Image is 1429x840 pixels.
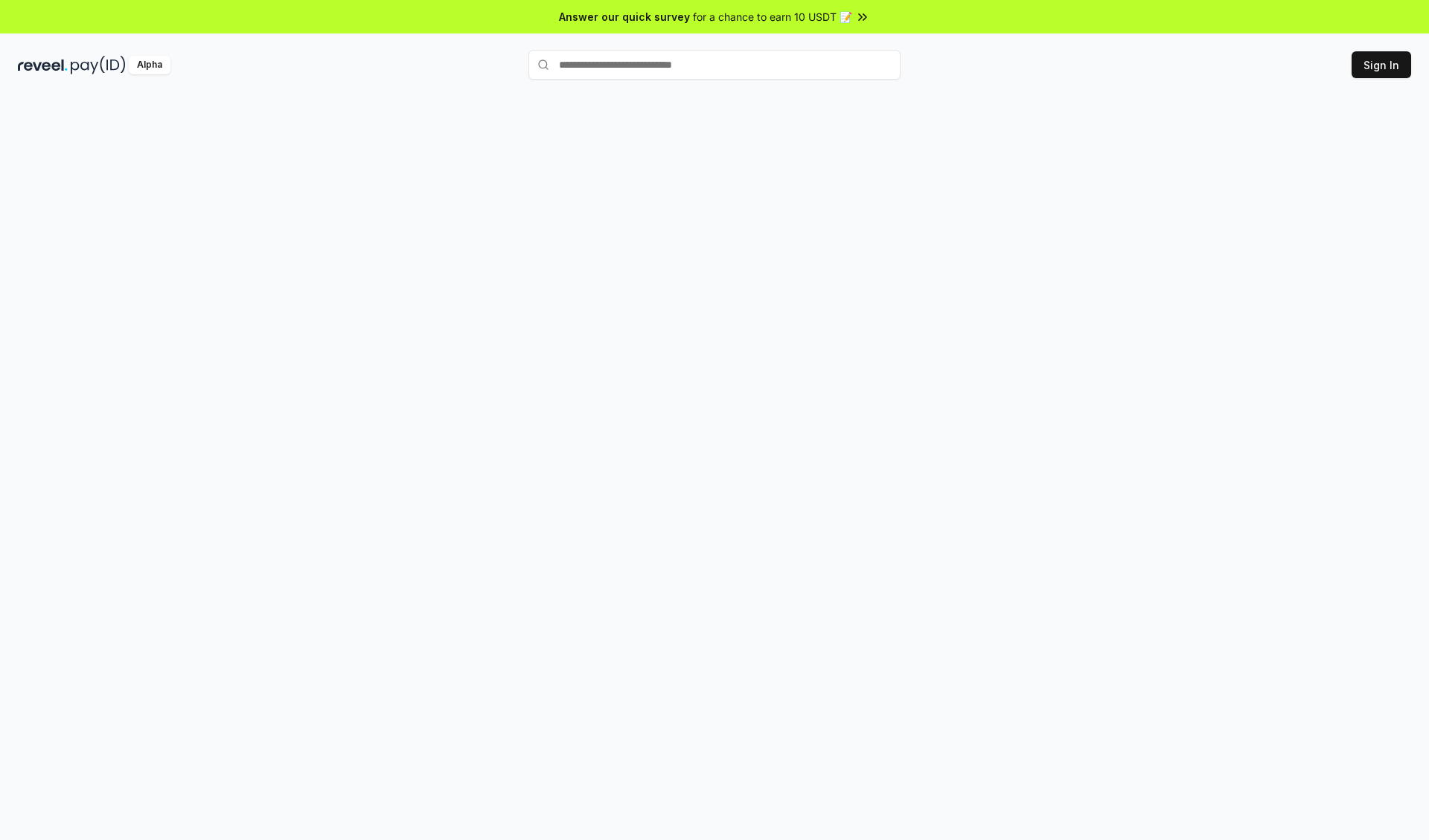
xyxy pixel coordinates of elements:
button: Sign In [1352,51,1411,78]
span: Answer our quick survey [559,9,690,25]
span: for a chance to earn 10 USDT 📝 [693,9,852,25]
div: Alpha [129,56,170,74]
img: reveel_dark [18,56,68,74]
img: pay_id [71,56,126,74]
